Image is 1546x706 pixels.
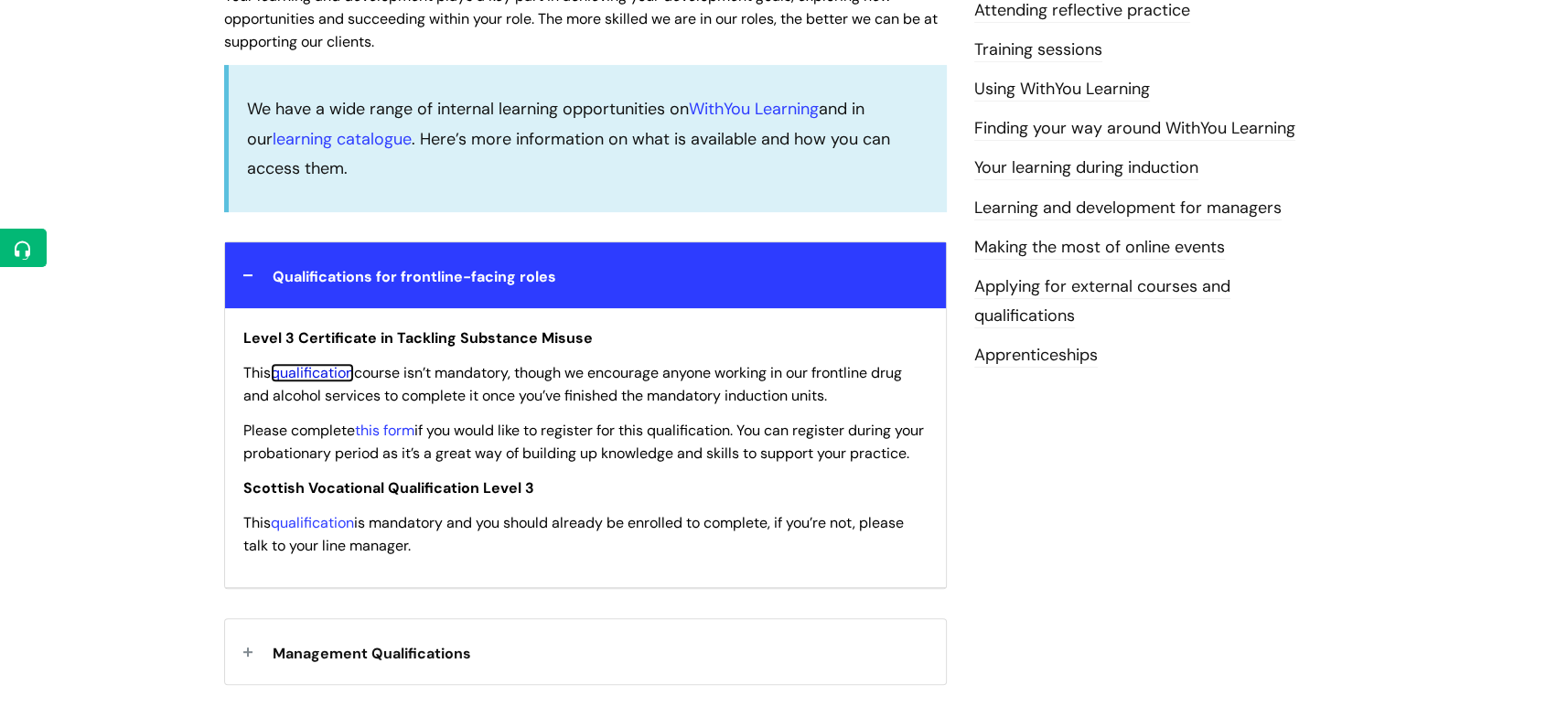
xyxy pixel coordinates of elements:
span: Level 3 Certificate in Tackling Substance Misuse [243,328,593,348]
span: Scottish Vocational Qualification Level 3 [243,478,534,497]
a: this form [355,421,414,440]
a: qualification [271,363,354,382]
a: Using WithYou Learning [974,78,1150,102]
span: Qualifications for frontline-facing roles [273,267,556,286]
span: Management Qualifications [273,644,471,663]
p: We have a wide range of internal learning opportunities on and in our . Here’s more information o... [247,94,929,183]
a: Learning and development for managers [974,197,1282,220]
a: qualification [271,513,354,532]
a: Your learning during induction [974,156,1198,180]
a: WithYou Learning [689,98,819,120]
a: learning catalogue [273,128,412,150]
span: This is mandatory and you should already be enrolled to complete, if you’re not, please talk to y... [243,513,904,555]
a: Training sessions [974,38,1102,62]
a: Apprenticeships [974,344,1098,368]
a: Making the most of online events [974,236,1225,260]
a: Finding your way around WithYou Learning [974,117,1295,141]
span: Please complete if you would like to register for this qualification. You can register during you... [243,421,924,463]
span: This course isn’t mandatory, though we encourage anyone working in our frontline drug and alcohol... [243,363,902,405]
a: Applying for external courses and qualifications [974,275,1230,328]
